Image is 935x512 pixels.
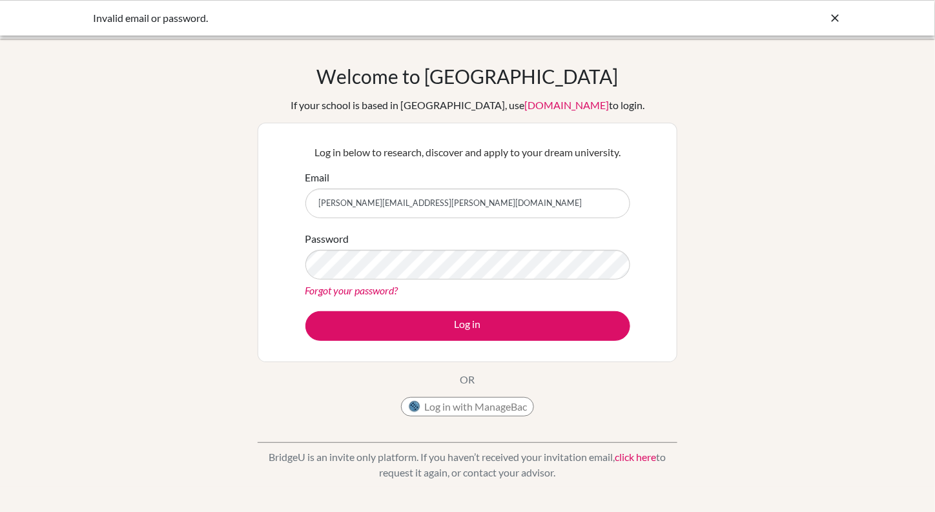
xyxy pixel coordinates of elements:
[615,451,657,463] a: click here
[317,65,619,88] h1: Welcome to [GEOGRAPHIC_DATA]
[305,311,630,341] button: Log in
[401,397,534,416] button: Log in with ManageBac
[93,10,648,26] div: Invalid email or password.
[305,284,398,296] a: Forgot your password?
[305,231,349,247] label: Password
[524,99,609,111] a: [DOMAIN_NAME]
[460,372,475,387] p: OR
[258,449,677,480] p: BridgeU is an invite only platform. If you haven’t received your invitation email, to request it ...
[305,170,330,185] label: Email
[291,97,644,113] div: If your school is based in [GEOGRAPHIC_DATA], use to login.
[305,145,630,160] p: Log in below to research, discover and apply to your dream university.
